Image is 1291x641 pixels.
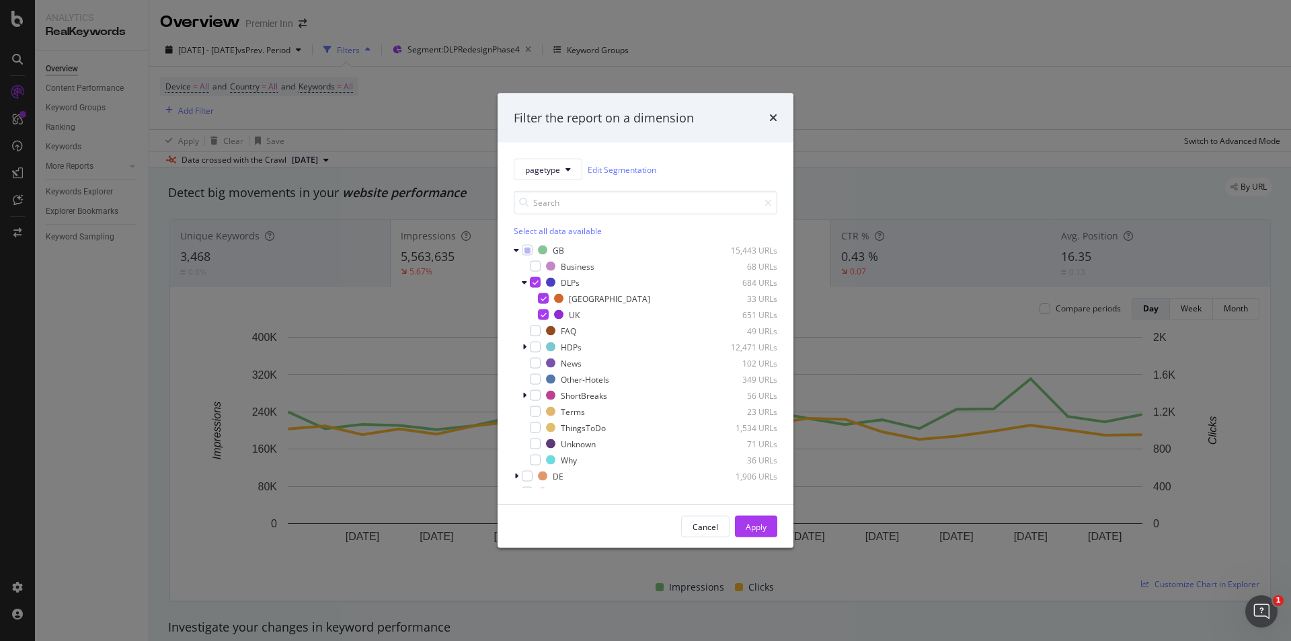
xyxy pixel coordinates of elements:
[711,244,777,256] div: 15,443 URLs
[553,470,563,482] div: DE
[711,389,777,401] div: 56 URLs
[514,109,694,126] div: Filter the report on a dimension
[569,293,650,304] div: [GEOGRAPHIC_DATA]
[498,93,793,548] div: modal
[711,309,777,320] div: 651 URLs
[588,162,656,176] a: Edit Segmentation
[711,276,777,288] div: 684 URLs
[711,454,777,465] div: 36 URLs
[514,159,582,180] button: pagetype
[561,389,607,401] div: ShortBreaks
[569,309,580,320] div: UK
[711,373,777,385] div: 349 URLs
[711,260,777,272] div: 68 URLs
[711,357,777,369] div: 102 URLs
[711,406,777,417] div: 23 URLs
[711,341,777,352] div: 12,471 URLs
[711,325,777,336] div: 49 URLs
[561,454,577,465] div: Why
[1273,595,1284,606] span: 1
[711,293,777,304] div: 33 URLs
[561,422,606,433] div: ThingsToDo
[553,244,564,256] div: GB
[769,109,777,126] div: times
[711,422,777,433] div: 1,534 URLs
[711,438,777,449] div: 71 URLs
[681,516,730,537] button: Cancel
[735,516,777,537] button: Apply
[561,325,576,336] div: FAQ
[561,357,582,369] div: News
[561,341,582,352] div: HDPs
[561,373,609,385] div: Other-Hotels
[553,486,601,498] div: Meta-Search
[561,438,596,449] div: Unknown
[525,163,560,175] span: pagetype
[514,191,777,215] input: Search
[561,260,594,272] div: Business
[711,486,777,498] div: 941 URLs
[746,521,767,532] div: Apply
[711,470,777,482] div: 1,906 URLs
[514,225,777,237] div: Select all data available
[561,276,580,288] div: DLPs
[561,406,585,417] div: Terms
[1245,595,1278,628] iframe: Intercom live chat
[693,521,718,532] div: Cancel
